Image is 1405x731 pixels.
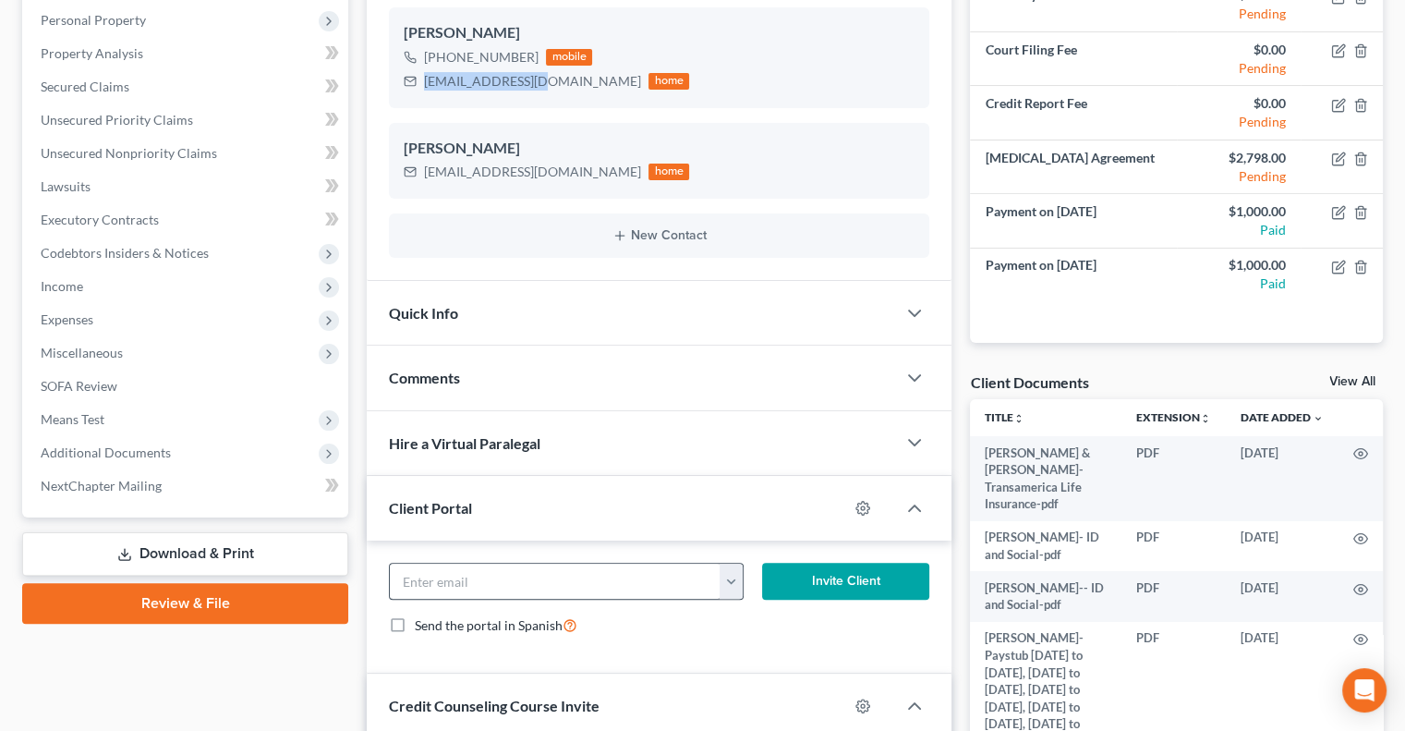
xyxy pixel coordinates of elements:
div: home [648,164,689,180]
div: Pending [1192,5,1286,23]
span: Personal Property [41,12,146,28]
td: Court Filing Fee [970,32,1176,86]
div: mobile [546,49,592,66]
span: Expenses [41,311,93,327]
a: Property Analysis [26,37,348,70]
div: home [648,73,689,90]
div: $1,000.00 [1192,202,1286,221]
span: Credit Counseling Course Invite [389,697,600,714]
a: Unsecured Nonpriority Claims [26,137,348,170]
div: Client Documents [970,372,1088,392]
a: Executory Contracts [26,203,348,237]
div: [PERSON_NAME] [404,22,914,44]
a: View All [1329,375,1375,388]
div: Pending [1192,167,1286,186]
td: [MEDICAL_DATA] Agreement [970,140,1176,193]
span: Codebtors Insiders & Notices [41,245,209,261]
td: Credit Report Fee [970,86,1176,140]
span: Hire a Virtual Paralegal [389,434,540,452]
span: Send the portal in Spanish [415,617,563,633]
span: NextChapter Mailing [41,478,162,493]
span: Executory Contracts [41,212,159,227]
span: Lawsuits [41,178,91,194]
span: Secured Claims [41,79,129,94]
span: Comments [389,369,460,386]
div: Open Intercom Messenger [1342,668,1387,713]
a: Extensionunfold_more [1136,410,1211,424]
div: [EMAIL_ADDRESS][DOMAIN_NAME] [424,72,641,91]
td: [DATE] [1226,436,1338,521]
span: Quick Info [389,304,458,322]
div: Pending [1192,113,1286,131]
td: [PERSON_NAME] & [PERSON_NAME]- Transamerica Life Insurance-pdf [970,436,1121,521]
td: PDF [1121,521,1226,572]
div: [EMAIL_ADDRESS][DOMAIN_NAME] [424,163,641,181]
div: $0.00 [1192,94,1286,113]
div: $2,798.00 [1192,149,1286,167]
a: Review & File [22,583,348,624]
span: Unsecured Nonpriority Claims [41,145,217,161]
td: [DATE] [1226,521,1338,572]
td: PDF [1121,571,1226,622]
td: PDF [1121,436,1226,521]
a: Download & Print [22,532,348,576]
i: unfold_more [1200,413,1211,424]
td: [PERSON_NAME]-- ID and Social-pdf [970,571,1121,622]
a: Secured Claims [26,70,348,104]
span: Property Analysis [41,45,143,61]
input: Enter email [390,564,721,599]
span: Additional Documents [41,445,171,460]
div: [PHONE_NUMBER] [424,48,539,67]
td: Payment on [DATE] [970,248,1176,301]
a: Titleunfold_more [985,410,1024,424]
td: [DATE] [1226,571,1338,622]
span: Income [41,278,83,294]
div: Pending [1192,59,1286,78]
span: Means Test [41,411,104,427]
div: $0.00 [1192,41,1286,59]
button: New Contact [404,228,914,243]
a: SOFA Review [26,370,348,403]
button: Invite Client [762,563,930,600]
a: Lawsuits [26,170,348,203]
i: expand_more [1313,413,1324,424]
td: [PERSON_NAME]- ID and Social-pdf [970,521,1121,572]
span: Miscellaneous [41,345,123,360]
a: Date Added expand_more [1241,410,1324,424]
span: SOFA Review [41,378,117,394]
span: Unsecured Priority Claims [41,112,193,128]
span: Client Portal [389,499,472,517]
i: unfold_more [1013,413,1024,424]
div: Paid [1192,221,1286,239]
div: Paid [1192,274,1286,293]
a: Unsecured Priority Claims [26,104,348,137]
div: $1,000.00 [1192,256,1286,274]
a: NextChapter Mailing [26,469,348,503]
td: Payment on [DATE] [970,194,1176,248]
div: [PERSON_NAME] [404,138,914,160]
